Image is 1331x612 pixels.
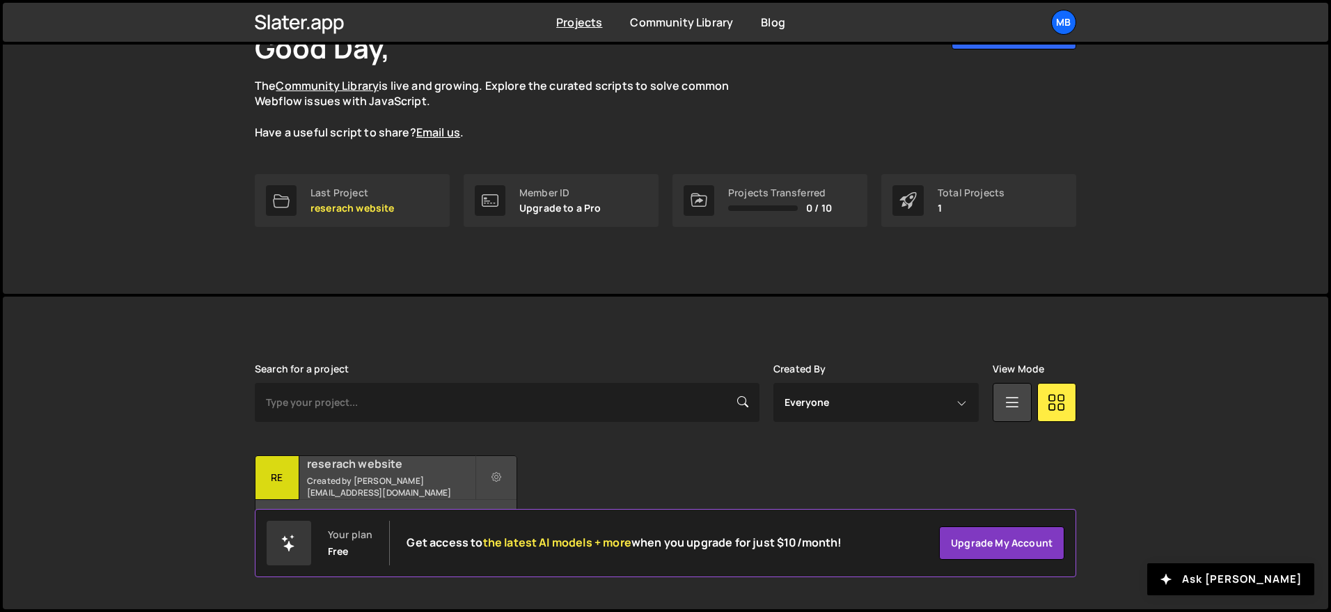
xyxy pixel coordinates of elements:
[556,15,602,30] a: Projects
[938,187,1005,198] div: Total Projects
[519,187,601,198] div: Member ID
[939,526,1064,560] a: Upgrade my account
[307,475,475,499] small: Created by [PERSON_NAME][EMAIL_ADDRESS][DOMAIN_NAME]
[761,15,785,30] a: Blog
[310,203,395,214] p: reserach website
[1147,563,1314,595] button: Ask [PERSON_NAME]
[310,187,395,198] div: Last Project
[519,203,601,214] p: Upgrade to a Pro
[728,187,832,198] div: Projects Transferred
[938,203,1005,214] p: 1
[328,546,349,557] div: Free
[255,29,390,67] h1: Good Day,
[276,78,379,93] a: Community Library
[993,363,1044,375] label: View Mode
[773,363,826,375] label: Created By
[307,456,475,471] h2: reserach website
[483,535,631,550] span: the latest AI models + more
[630,15,733,30] a: Community Library
[255,500,517,542] div: 3 pages, last updated by [DATE]
[416,125,460,140] a: Email us
[1051,10,1076,35] a: MB
[407,536,842,549] h2: Get access to when you upgrade for just $10/month!
[255,455,517,542] a: re reserach website Created by [PERSON_NAME][EMAIL_ADDRESS][DOMAIN_NAME] 3 pages, last updated by...
[806,203,832,214] span: 0 / 10
[255,383,759,422] input: Type your project...
[255,78,756,141] p: The is live and growing. Explore the curated scripts to solve common Webflow issues with JavaScri...
[328,529,372,540] div: Your plan
[255,363,349,375] label: Search for a project
[255,174,450,227] a: Last Project reserach website
[255,456,299,500] div: re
